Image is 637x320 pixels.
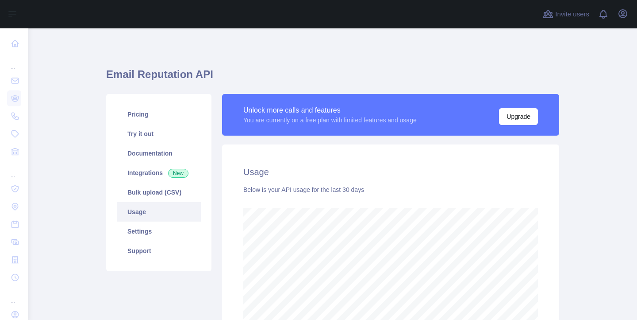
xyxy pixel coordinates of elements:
[7,287,21,305] div: ...
[117,202,201,222] a: Usage
[168,169,188,178] span: New
[243,105,417,116] div: Unlock more calls and features
[117,241,201,261] a: Support
[117,163,201,183] a: Integrations New
[7,53,21,71] div: ...
[117,222,201,241] a: Settings
[499,108,538,125] button: Upgrade
[117,124,201,144] a: Try it out
[541,7,591,21] button: Invite users
[243,116,417,125] div: You are currently on a free plan with limited features and usage
[243,166,538,178] h2: Usage
[7,161,21,179] div: ...
[117,144,201,163] a: Documentation
[555,9,589,20] span: Invite users
[106,67,559,89] h1: Email Reputation API
[243,185,538,194] div: Below is your API usage for the last 30 days
[117,105,201,124] a: Pricing
[117,183,201,202] a: Bulk upload (CSV)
